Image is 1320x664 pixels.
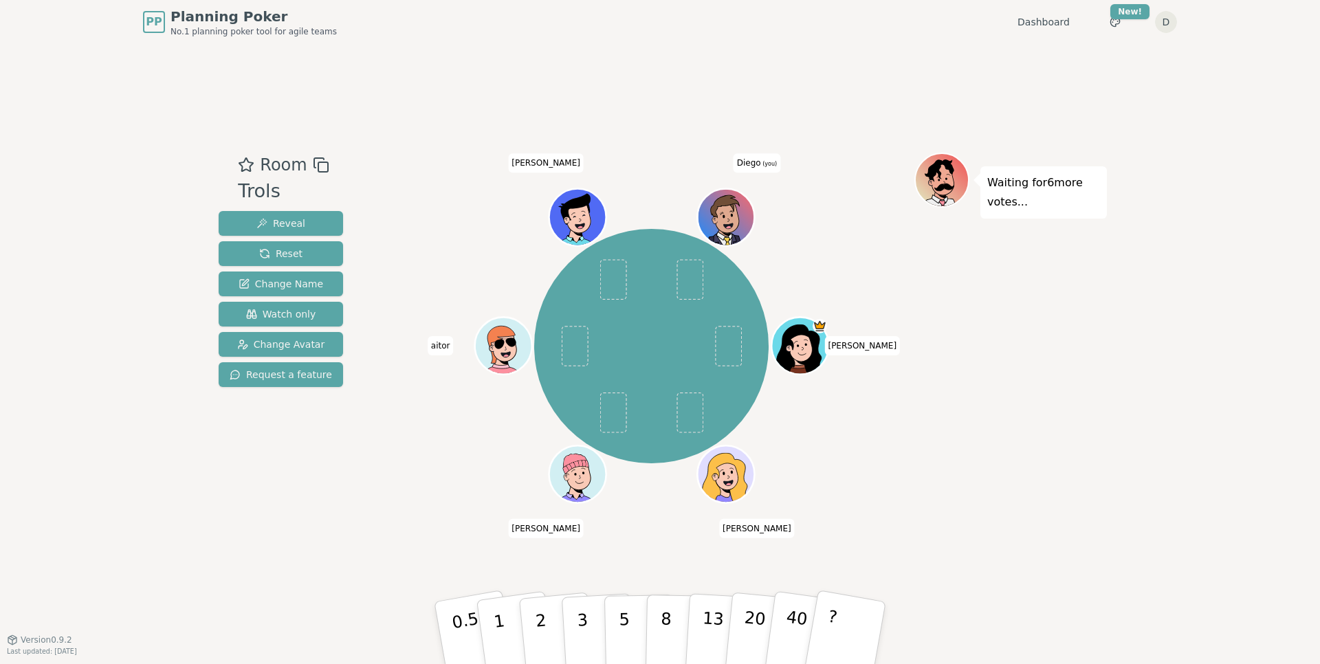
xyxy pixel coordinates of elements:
span: Room [260,153,307,177]
div: Trols [238,177,329,206]
span: Request a feature [230,368,332,381]
span: Change Name [239,277,323,291]
span: Click to change your name [508,519,584,538]
span: Click to change your name [734,154,780,173]
span: Reset [259,247,302,261]
span: Version 0.9.2 [21,634,72,645]
button: D [1155,11,1177,33]
button: Reset [219,241,343,266]
span: Reveal [256,217,305,230]
span: No.1 planning poker tool for agile teams [170,26,337,37]
button: Change Avatar [219,332,343,357]
span: PP [146,14,162,30]
span: Hugo is the host [813,319,827,333]
span: Change Avatar [237,337,325,351]
a: Dashboard [1017,15,1070,29]
span: Planning Poker [170,7,337,26]
button: Click to change your avatar [698,190,752,244]
a: PPPlanning PokerNo.1 planning poker tool for agile teams [143,7,337,37]
p: Waiting for 6 more votes... [987,173,1100,212]
button: Version0.9.2 [7,634,72,645]
span: Click to change your name [719,519,795,538]
button: New! [1103,10,1127,34]
button: Reveal [219,211,343,236]
span: (you) [761,162,778,168]
button: Change Name [219,272,343,296]
span: Watch only [246,307,316,321]
span: Last updated: [DATE] [7,648,77,655]
span: Click to change your name [824,336,900,355]
div: New! [1110,4,1149,19]
button: Add as favourite [238,153,254,177]
button: Watch only [219,302,343,327]
span: Click to change your name [508,154,584,173]
span: Click to change your name [428,336,454,355]
button: Request a feature [219,362,343,387]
